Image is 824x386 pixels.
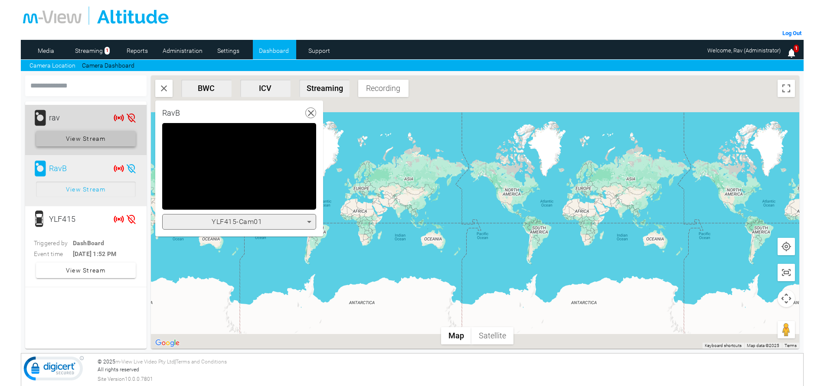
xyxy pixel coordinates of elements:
[125,375,153,383] span: 10.0.0.7801
[36,182,136,197] button: View Stream
[82,61,134,70] a: Camera Dashboard
[34,250,73,258] span: Event time
[34,239,138,247] div: DashBoard
[212,217,262,226] span: YLF415-Cam01
[705,343,742,349] button: Keyboard shortcuts
[66,182,106,197] span: View Stream
[778,238,795,255] button: Show user location
[49,160,97,177] div: RavB
[155,80,173,97] button: Search
[362,84,405,93] span: Recording
[25,44,67,57] a: Media
[786,48,797,58] img: bell25.png
[162,123,316,210] div: Video Player
[153,337,182,349] img: Google
[782,30,801,36] a: Log Out
[105,47,110,55] span: 1
[162,44,204,57] a: Administration
[116,44,158,57] a: Reports
[66,131,106,146] span: View Stream
[176,359,227,365] a: Terms and Conditions
[162,107,180,119] div: RavB
[471,327,513,344] button: Show satellite imagery
[299,80,350,97] button: Streaming
[244,84,287,93] span: ICV
[778,321,795,338] button: Drag Pegman onto the map to open Street View
[36,131,136,146] button: View Stream
[781,267,791,278] img: svg+xml,%3Csvg%20xmlns%3D%22http%3A%2F%2Fwww.w3.org%2F2000%2Fsvg%22%20height%3D%2224%22%20viewBox...
[778,290,795,307] button: Map camera controls
[36,263,136,278] button: View Stream
[181,80,232,97] button: BWC
[98,358,801,383] div: © 2025 | All rights reserved
[240,80,291,97] button: ICV
[23,356,84,385] img: DigiCert Secured Site Seal
[358,80,409,97] button: Recording
[785,343,797,348] a: Terms (opens in new tab)
[66,263,106,278] span: View Stream
[159,83,169,94] img: svg+xml,%3Csvg%20xmlns%3D%22http%3A%2F%2Fwww.w3.org%2F2000%2Fsvg%22%20height%3D%2224%22%20viewBox...
[73,240,104,247] b: DashBoard
[303,84,346,93] span: Streaming
[49,211,97,228] div: YLF415
[29,61,75,70] a: Camera Location
[185,84,228,93] span: BWC
[298,44,340,57] a: Support
[781,241,791,252] img: svg+xml,%3Csvg%20xmlns%3D%22http%3A%2F%2Fwww.w3.org%2F2000%2Fsvg%22%20height%3D%2224%22%20viewBox...
[73,250,117,257] b: [DATE] 1:52 PM
[98,375,801,383] div: Site Version
[253,44,295,57] a: Dashboard
[707,47,781,54] span: Welcome, Rav (Administrator)
[778,80,795,97] button: Toggle fullscreen view
[49,109,97,127] div: rav
[207,44,249,57] a: Settings
[34,239,73,247] span: Triggered by
[441,327,471,344] button: Show street map
[153,337,182,349] a: Open this area in Google Maps (opens a new window)
[794,45,799,53] span: 1
[115,359,174,365] a: m-View Live Video Pty Ltd
[747,343,779,348] span: Map data ©2025
[778,264,795,281] button: Show all cameras
[71,44,108,57] a: Streaming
